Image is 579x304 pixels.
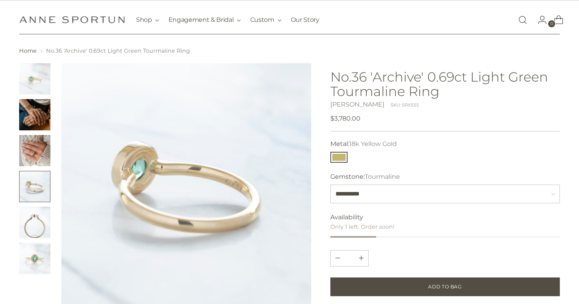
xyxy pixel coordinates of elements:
a: Go to the account page [531,12,547,28]
button: 18k Yellow Gold [330,152,348,163]
input: Product quantity [340,251,359,266]
button: Change image to image 1 [19,63,50,94]
a: Open cart modal [548,12,563,28]
span: 0 [548,20,555,27]
button: Change image to image 3 [19,135,50,166]
button: Shop [136,11,159,28]
a: [PERSON_NAME] [330,101,384,108]
button: Add product quantity [331,251,345,266]
span: Only 1 left. Order soon! [330,223,394,230]
button: Change image to image 4 [19,171,50,202]
span: 18k Yellow Gold [349,140,397,148]
h1: No.36 'Archive' 0.69ct Light Green Tourmaline Ring [330,69,560,98]
button: Add to Bag [330,277,560,296]
a: Anne Sportun Fine Jewellery [19,16,125,23]
label: Metal: [330,139,397,149]
span: $3,780.00 [330,114,360,123]
span: Tourmaline [365,173,400,180]
a: Open search modal [515,12,531,28]
label: Gemstone: [330,172,400,181]
button: Change image to image 5 [19,207,50,238]
nav: breadcrumbs [19,47,560,55]
button: Engagement & Bridal [169,11,241,28]
button: Subtract product quantity [354,251,368,266]
button: Custom [250,11,281,28]
div: SKU: SRX555 [391,102,419,108]
span: Availability [330,213,363,222]
a: Home [19,47,37,54]
button: Change image to image 2 [19,99,50,130]
span: Add to Bag [428,283,462,290]
button: Change image to image 6 [19,243,50,274]
span: No.36 'Archive' 0.69ct Light Green Tourmaline Ring [46,47,190,54]
a: Our Story [291,11,319,28]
